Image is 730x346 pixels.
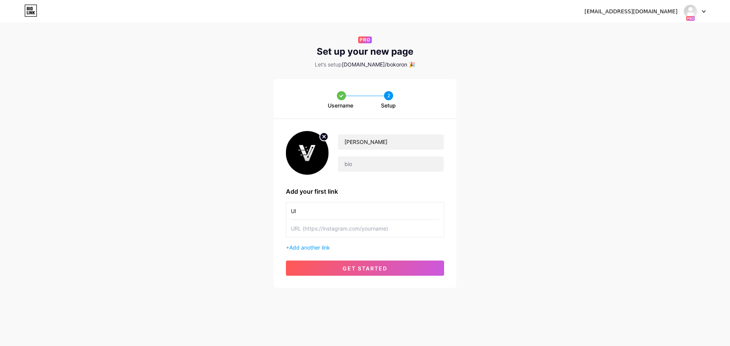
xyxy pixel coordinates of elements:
div: 2 [384,91,393,100]
div: [EMAIL_ADDRESS][DOMAIN_NAME] [584,8,678,16]
span: [DOMAIN_NAME]/bokoron 🎉 [342,61,415,68]
span: Add another link [289,244,330,251]
input: Your name [338,134,444,150]
input: Link name (My Instagram) [291,202,439,220]
button: get started [286,261,444,276]
span: PRO [360,36,370,43]
span: Setup [381,102,396,109]
span: Username [328,102,353,109]
img: Verdy Nordsten [683,4,698,19]
input: URL (https://instagram.com/yourname) [291,220,439,237]
div: Add your first link [286,187,444,196]
img: profile pic [286,131,328,175]
input: bio [338,156,444,172]
div: + [286,243,444,251]
span: get started [343,265,387,272]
